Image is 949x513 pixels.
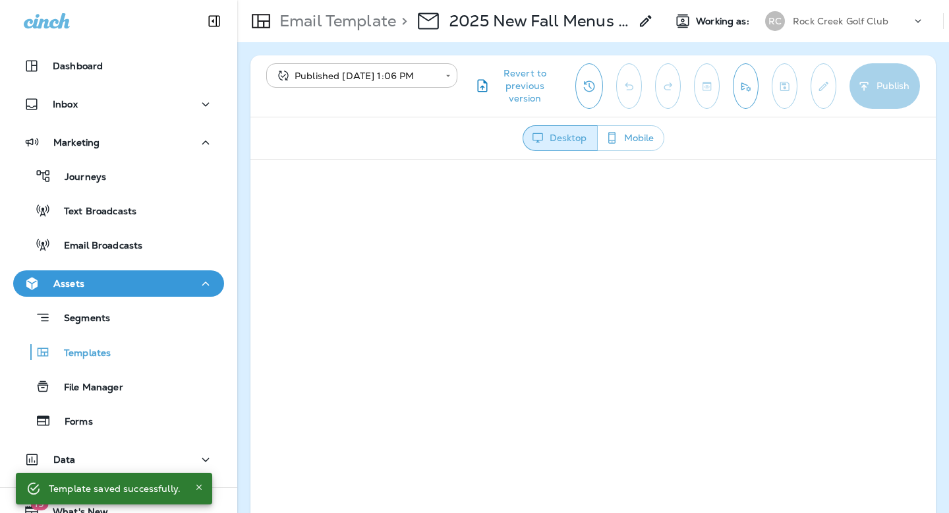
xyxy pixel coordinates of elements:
p: Templates [51,347,111,360]
button: Segments [13,303,224,332]
p: File Manager [51,382,123,394]
button: Journeys [13,162,224,190]
button: Forms [13,407,224,435]
button: Desktop [523,125,598,151]
button: Revert to previous version [468,63,565,109]
button: Marketing [13,129,224,156]
p: Text Broadcasts [51,206,136,218]
button: Close [191,479,207,495]
p: Inbox [53,99,78,109]
button: Mobile [597,125,664,151]
div: Template saved successfully. [49,477,181,500]
p: > [396,11,407,31]
p: Marketing [53,137,100,148]
span: Revert to previous version [490,67,560,105]
button: Inbox [13,91,224,117]
span: Working as: [696,16,752,27]
div: Published [DATE] 1:06 PM [275,69,436,82]
p: Assets [53,278,84,289]
button: Data [13,446,224,473]
p: Journeys [51,171,106,184]
div: RC [765,11,785,31]
p: Email Broadcasts [51,240,142,253]
p: Forms [51,416,93,429]
button: Email Broadcasts [13,231,224,258]
button: File Manager [13,373,224,400]
p: Segments [51,313,110,326]
div: 2025 New Fall Menus - Oct. 1 [449,11,630,31]
p: Rock Creek Golf Club [793,16,888,26]
p: Email Template [274,11,396,31]
button: Dashboard [13,53,224,79]
button: Templates [13,338,224,366]
p: 2025 New Fall Menus - [DATE] [449,11,630,31]
button: View Changelog [575,63,603,109]
button: Assets [13,270,224,297]
p: Dashboard [53,61,103,71]
button: Collapse Sidebar [196,8,233,34]
p: Data [53,454,76,465]
button: Send test email [733,63,759,109]
button: Text Broadcasts [13,196,224,224]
